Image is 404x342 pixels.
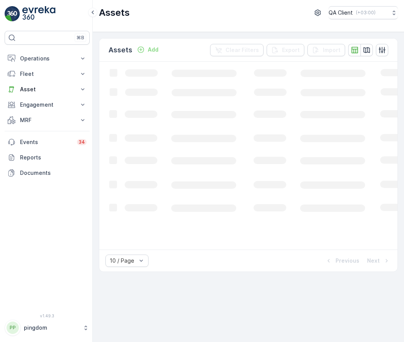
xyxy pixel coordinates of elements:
[22,6,55,22] img: logo_light-DOdMpM7g.png
[356,10,376,16] p: ( +03:00 )
[134,45,162,54] button: Add
[20,169,87,177] p: Documents
[324,256,360,265] button: Previous
[5,134,90,150] a: Events34
[5,6,20,22] img: logo
[20,154,87,161] p: Reports
[5,66,90,82] button: Fleet
[20,116,74,124] p: MRF
[329,6,398,19] button: QA Client(+03:00)
[367,257,380,265] p: Next
[225,46,259,54] p: Clear Filters
[323,46,341,54] p: Import
[77,35,84,41] p: ⌘B
[99,7,130,19] p: Assets
[5,165,90,181] a: Documents
[24,324,79,332] p: pingdom
[5,320,90,336] button: PPpingdom
[307,44,345,56] button: Import
[20,85,74,93] p: Asset
[5,51,90,66] button: Operations
[7,322,19,334] div: PP
[20,70,74,78] p: Fleet
[329,9,353,17] p: QA Client
[20,101,74,109] p: Engagement
[366,256,391,265] button: Next
[5,313,90,318] span: v 1.49.3
[5,82,90,97] button: Asset
[78,139,85,145] p: 34
[210,44,264,56] button: Clear Filters
[5,150,90,165] a: Reports
[148,46,159,54] p: Add
[267,44,304,56] button: Export
[20,55,74,62] p: Operations
[5,112,90,128] button: MRF
[5,97,90,112] button: Engagement
[282,46,300,54] p: Export
[109,45,132,55] p: Assets
[20,138,72,146] p: Events
[336,257,359,265] p: Previous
